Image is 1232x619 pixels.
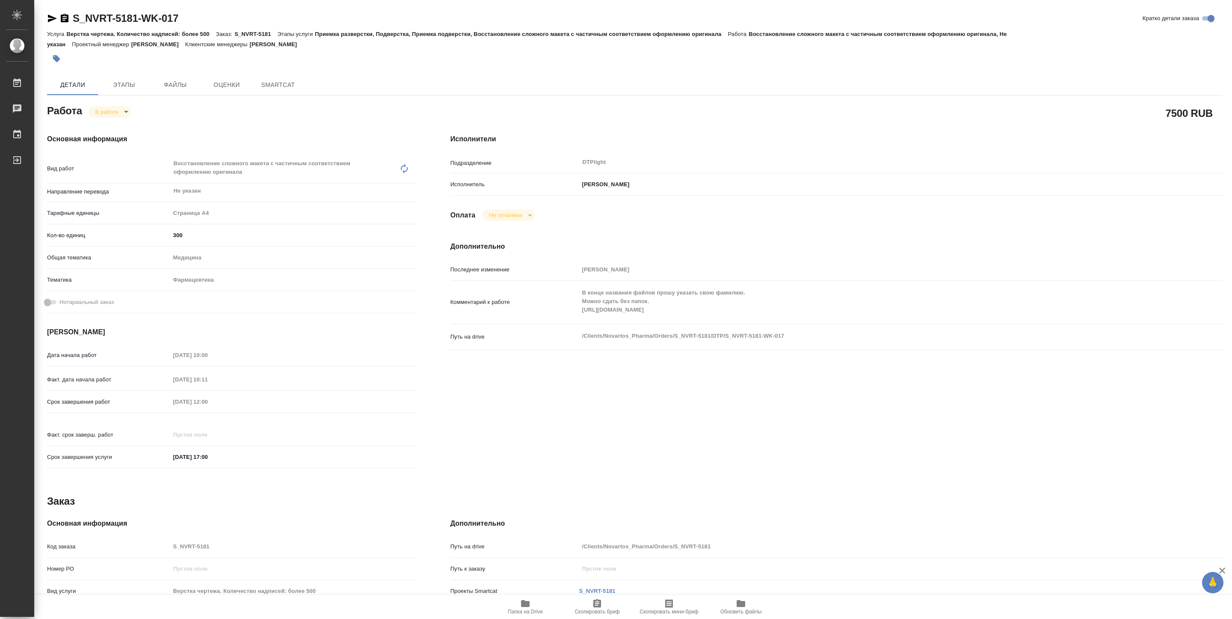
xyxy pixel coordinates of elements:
[47,31,66,37] p: Услуга
[508,609,543,615] span: Папка на Drive
[170,373,245,386] input: Пустое поле
[170,273,416,287] div: Фармацевтика
[170,562,416,575] input: Пустое поле
[1202,572,1223,593] button: 🙏
[47,351,170,360] p: Дата начала работ
[47,209,170,217] p: Тарифные единицы
[579,588,616,594] a: S_NVRT-5181
[728,31,749,37] p: Работа
[206,80,247,90] span: Оценки
[579,180,630,189] p: [PERSON_NAME]
[72,41,131,48] p: Проектный менеджер
[47,565,170,573] p: Номер РО
[170,451,245,463] input: ✎ Введи что-нибудь
[47,49,66,68] button: Добавить тэг
[450,241,1223,252] h4: Дополнительно
[450,134,1223,144] h4: Исполнители
[489,595,561,619] button: Папка на Drive
[66,31,216,37] p: Верстка чертежа. Количество надписей: более 500
[579,263,1158,276] input: Пустое поле
[450,333,579,341] p: Путь на drive
[47,327,416,337] h4: [PERSON_NAME]
[450,542,579,551] p: Путь на drive
[705,595,777,619] button: Обновить файлы
[579,540,1158,553] input: Пустое поле
[52,80,93,90] span: Детали
[450,180,579,189] p: Исполнитель
[47,494,75,508] h2: Заказ
[1166,106,1213,120] h2: 7500 RUB
[47,13,57,24] button: Скопировать ссылку для ЯМессенджера
[633,595,705,619] button: Скопировать мини-бриф
[131,41,185,48] p: [PERSON_NAME]
[1205,574,1220,592] span: 🙏
[579,562,1158,575] input: Пустое поле
[47,542,170,551] p: Код заказа
[47,453,170,461] p: Срок завершения услуги
[47,375,170,384] p: Факт. дата начала работ
[47,431,170,439] p: Факт. срок заверш. работ
[234,31,277,37] p: S_NVRT-5181
[486,211,524,219] button: Не оплачена
[104,80,145,90] span: Этапы
[450,298,579,307] p: Комментарий к работе
[579,286,1158,317] textarea: В конце названия файлов прошу указать свою фамилию. Можно сдать без папок. [URL][DOMAIN_NAME]
[450,265,579,274] p: Последнее изменение
[170,429,245,441] input: Пустое поле
[59,13,70,24] button: Скопировать ссылку
[47,231,170,240] p: Кол-во единиц
[170,349,245,361] input: Пустое поле
[89,106,131,118] div: В работе
[170,206,416,220] div: Страница А4
[1143,14,1199,23] span: Кратко детали заказа
[450,587,579,595] p: Проекты Smartcat
[93,108,121,116] button: В работе
[575,609,619,615] span: Скопировать бриф
[450,565,579,573] p: Путь к заказу
[47,398,170,406] p: Срок завершения работ
[170,229,416,241] input: ✎ Введи что-нибудь
[185,41,250,48] p: Клиентские менеджеры
[47,276,170,284] p: Тематика
[482,209,535,221] div: В работе
[720,609,762,615] span: Обновить файлы
[155,80,196,90] span: Файлы
[315,31,728,37] p: Приемка разверстки, Подверстка, Приемка подверстки, Восстановление сложного макета с частичным со...
[47,102,82,118] h2: Работа
[216,31,234,37] p: Заказ:
[450,518,1223,529] h4: Дополнительно
[170,585,416,597] input: Пустое поле
[73,12,178,24] a: S_NVRT-5181-WK-017
[561,595,633,619] button: Скопировать бриф
[640,609,698,615] span: Скопировать мини-бриф
[249,41,303,48] p: [PERSON_NAME]
[59,298,114,307] span: Нотариальный заказ
[278,31,315,37] p: Этапы услуги
[47,518,416,529] h4: Основная информация
[47,164,170,173] p: Вид работ
[170,540,416,553] input: Пустое поле
[170,250,416,265] div: Медицина
[579,329,1158,343] textarea: /Clients/Novartos_Pharma/Orders/S_NVRT-5181/DTP/S_NVRT-5181-WK-017
[450,210,476,220] h4: Оплата
[47,587,170,595] p: Вид услуги
[258,80,299,90] span: SmartCat
[47,187,170,196] p: Направление перевода
[47,253,170,262] p: Общая тематика
[170,396,245,408] input: Пустое поле
[450,159,579,167] p: Подразделение
[47,134,416,144] h4: Основная информация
